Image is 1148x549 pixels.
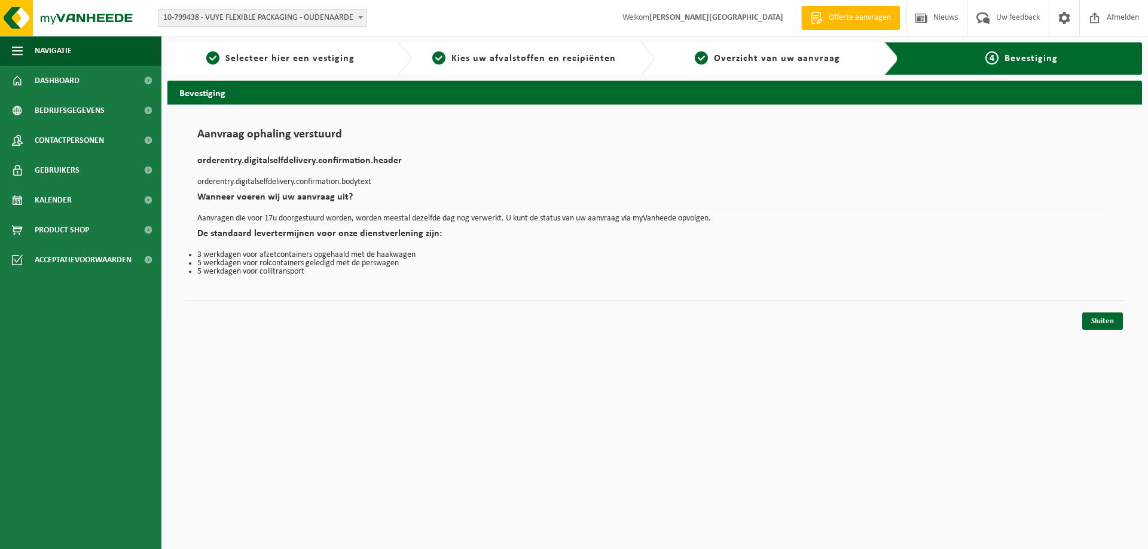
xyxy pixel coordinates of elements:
[197,214,1112,223] p: Aanvragen die voor 17u doorgestuurd worden, worden meestal dezelfde dag nog verwerkt. U kunt de s...
[826,12,894,24] span: Offerte aanvragen
[661,51,875,66] a: 3Overzicht van uw aanvraag
[417,51,631,66] a: 2Kies uw afvalstoffen en recipiënten
[206,51,219,65] span: 1
[197,128,1112,147] h1: Aanvraag ophaling verstuurd
[197,251,1112,259] li: 3 werkdagen voor afzetcontainers opgehaald met de haakwagen
[35,155,80,185] span: Gebruikers
[197,178,1112,186] p: orderentry.digitalselfdelivery.confirmation.bodytext
[197,156,1112,172] h2: orderentry.digitalselfdelivery.confirmation.header
[197,229,1112,245] h2: De standaard levertermijnen voor onze dienstverlening zijn:
[451,54,616,63] span: Kies uw afvalstoffen en recipiënten
[649,13,783,22] strong: [PERSON_NAME][GEOGRAPHIC_DATA]
[695,51,708,65] span: 3
[35,245,132,275] span: Acceptatievoorwaarden
[714,54,840,63] span: Overzicht van uw aanvraag
[225,54,355,63] span: Selecteer hier een vestiging
[35,215,89,245] span: Product Shop
[158,10,367,26] span: 10-799438 - VUYE FLEXIBLE PACKAGING - OUDENAARDE
[1004,54,1058,63] span: Bevestiging
[167,81,1142,104] h2: Bevestiging
[158,9,367,27] span: 10-799438 - VUYE FLEXIBLE PACKAGING - OUDENAARDE
[35,36,72,66] span: Navigatie
[35,125,104,155] span: Contactpersonen
[432,51,445,65] span: 2
[985,51,999,65] span: 4
[1082,312,1123,330] a: Sluiten
[35,96,105,125] span: Bedrijfsgegevens
[35,185,72,215] span: Kalender
[197,259,1112,268] li: 5 werkdagen voor rolcontainers geledigd met de perswagen
[197,268,1112,276] li: 5 werkdagen voor collitransport
[35,66,80,96] span: Dashboard
[173,51,387,66] a: 1Selecteer hier een vestiging
[801,6,900,30] a: Offerte aanvragen
[197,192,1112,208] h2: Wanneer voeren wij uw aanvraag uit?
